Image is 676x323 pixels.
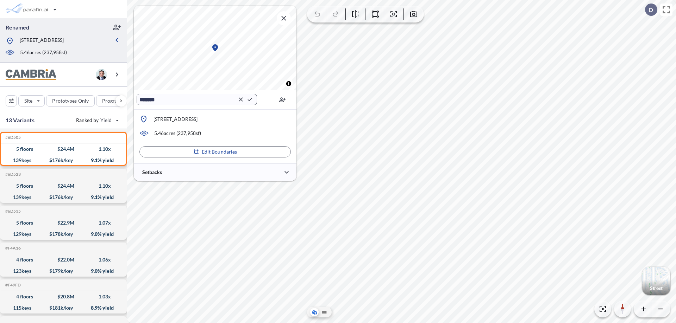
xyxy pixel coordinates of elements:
[154,116,198,123] p: [STREET_ADDRESS]
[70,115,123,126] button: Ranked by Yield
[100,117,112,124] span: Yield
[6,24,29,31] p: Renamed
[4,283,21,288] h5: Click to copy the code
[52,97,89,104] p: Prototypes Only
[96,95,134,106] button: Program
[20,37,64,45] p: [STREET_ADDRESS]
[134,6,296,90] canvas: Map
[102,97,122,104] p: Program
[96,69,107,80] img: user logo
[202,148,237,155] p: Edit Boundaries
[642,267,670,295] img: Switcher Image
[18,95,45,106] button: Site
[310,308,319,316] button: Aerial View
[284,79,293,88] button: Toggle attribution
[4,246,21,251] h5: Click to copy the code
[20,49,67,57] p: 5.46 acres ( 237,958 sf)
[211,44,219,52] div: Map marker
[24,97,32,104] p: Site
[287,80,291,88] span: Toggle attribution
[320,308,328,316] button: Site Plan
[6,116,35,124] p: 13 Variants
[642,267,670,295] button: Switcher ImageStreet
[142,169,162,176] p: Setbacks
[650,285,663,291] p: Street
[4,209,21,214] h5: Click to copy the code
[649,7,653,13] p: D
[154,130,201,137] p: 5.46 acres ( 237,958 sf)
[139,146,291,157] button: Edit Boundaries
[46,95,95,106] button: Prototypes Only
[4,172,21,177] h5: Click to copy the code
[6,69,56,80] img: BrandImage
[4,135,21,140] h5: Click to copy the code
